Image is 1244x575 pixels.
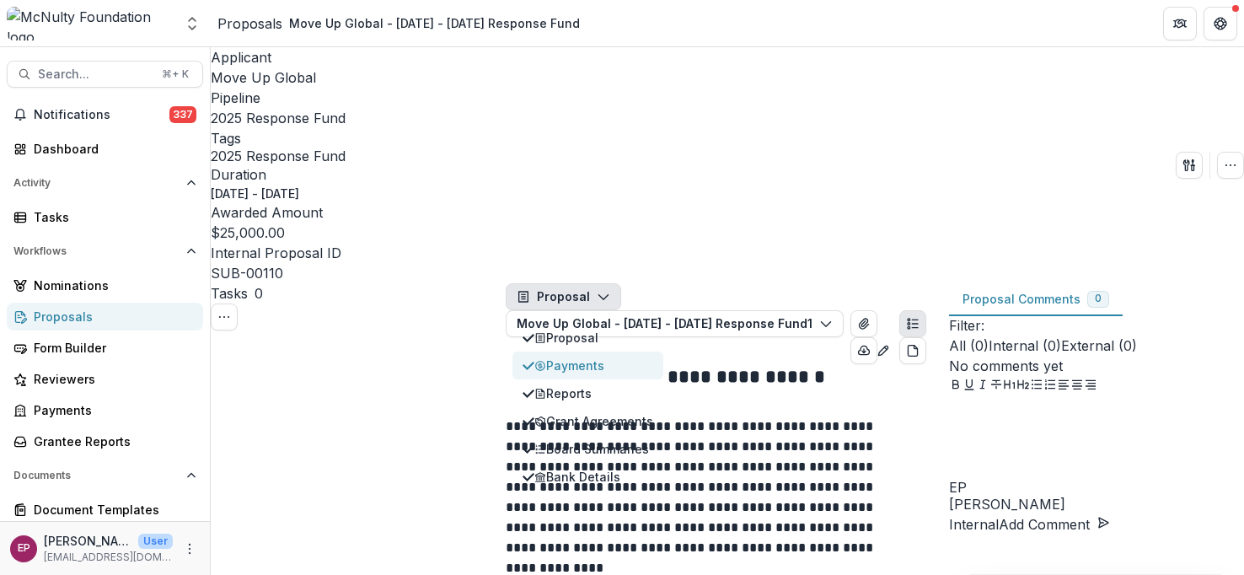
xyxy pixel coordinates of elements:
p: User [138,534,173,549]
div: Esther Park [949,481,1244,494]
button: View Attached Files [850,310,877,337]
div: Reports [534,384,653,402]
p: SUB-00110 [211,263,283,283]
button: Proposal Comments [949,283,1123,316]
p: Awarded Amount [211,202,346,223]
a: Payments [7,396,203,424]
div: ⌘ + K [158,65,192,83]
div: Payments [534,357,653,374]
p: [EMAIL_ADDRESS][DOMAIN_NAME] [44,550,173,565]
span: 0 [1095,293,1102,304]
button: Move Up Global - [DATE] - [DATE] Response Fund1 [506,310,844,337]
div: Reviewers [34,370,190,388]
div: Form Builder [34,339,190,357]
div: Grantee Reports [34,433,190,450]
button: More [180,539,200,559]
p: 2025 Response Fund [211,108,346,128]
a: Grantee Reports [7,427,203,455]
div: Grant Agreements [534,412,653,430]
span: External ( 0 ) [1061,337,1137,354]
a: Document Templates [7,496,203,524]
button: Notifications337 [7,101,203,128]
button: Search... [7,61,203,88]
div: Tasks [34,208,190,226]
button: Strike [989,376,1003,396]
div: Board Summaries [534,440,653,458]
button: Open Activity [7,169,203,196]
div: Nominations [34,277,190,294]
div: Document Templates [34,501,190,519]
div: Proposal [534,329,653,347]
p: Tags [211,128,346,148]
button: Align Left [1057,376,1070,396]
p: [DATE] - [DATE] [211,185,299,202]
button: Align Right [1084,376,1097,396]
a: Reviewers [7,365,203,393]
a: Dashboard [7,135,203,163]
div: Bank Details [534,468,653,486]
div: Payments [34,401,190,419]
button: Underline [962,376,976,396]
button: Toggle View Cancelled Tasks [211,304,238,330]
button: Open Workflows [7,238,203,265]
button: Align Center [1070,376,1084,396]
img: McNulty Foundation logo [7,7,174,40]
span: Notifications [34,108,169,122]
a: Move Up Global [211,69,316,86]
span: 2025 Response Fund [211,148,346,164]
p: [PERSON_NAME] [44,532,131,550]
div: Dashboard [34,140,190,158]
p: No comments yet [949,356,1244,376]
button: Bold [949,376,962,396]
button: Partners [1163,7,1197,40]
span: All ( 0 ) [949,337,989,354]
a: Tasks [7,203,203,231]
nav: breadcrumb [217,11,587,35]
p: Internal Proposal ID [211,243,346,263]
div: Esther Park [18,543,30,554]
p: Applicant [211,47,346,67]
button: PDF view [899,337,926,364]
a: Proposals [217,13,282,34]
button: Open entity switcher [180,7,204,40]
span: 337 [169,106,196,123]
div: Move Up Global - [DATE] - [DATE] Response Fund [289,14,580,32]
p: Duration [211,164,346,185]
p: $25,000.00 [211,223,285,243]
span: Workflows [13,245,180,257]
p: [PERSON_NAME] [949,494,1244,514]
button: Ordered List [1043,376,1057,396]
button: Internal [949,514,999,535]
button: Heading 2 [1016,376,1030,396]
p: Pipeline [211,88,346,108]
div: Proposals [34,308,190,325]
a: Proposals [7,303,203,330]
span: Search... [38,67,152,82]
button: Italicize [976,376,989,396]
span: Documents [13,470,180,481]
h3: Tasks [211,283,248,304]
button: Plaintext view [899,310,926,337]
span: Activity [13,177,180,189]
span: Internal ( 0 ) [989,337,1061,354]
button: Heading 1 [1003,376,1016,396]
button: Edit as form [877,340,890,360]
button: Bullet List [1030,376,1043,396]
button: Open Documents [7,462,203,489]
p: Filter: [949,315,1244,336]
a: Nominations [7,271,203,299]
a: Form Builder [7,334,203,362]
button: Get Help [1204,7,1237,40]
button: Proposal [506,283,621,310]
span: 0 [255,285,263,302]
button: Add Comment [999,514,1110,535]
